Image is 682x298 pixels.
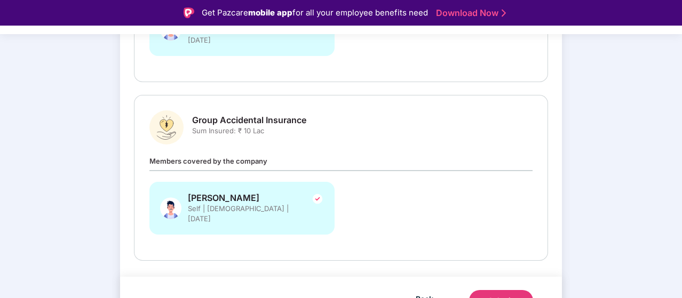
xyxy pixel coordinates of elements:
[149,157,267,165] span: Members covered by the company
[192,115,306,126] span: Group Accidental Insurance
[188,192,305,204] span: [PERSON_NAME]
[188,25,305,45] span: Self | [DEMOGRAPHIC_DATA] | [DATE]
[311,192,324,205] img: svg+xml;base64,PHN2ZyBpZD0iVGljay0yNHgyNCIgeG1sbnM9Imh0dHA6Ly93d3cudzMub3JnLzIwMDAvc3ZnIiB3aWR0aD...
[436,7,503,19] a: Download Now
[184,7,194,18] img: Logo
[202,6,428,19] div: Get Pazcare for all your employee benefits need
[192,126,306,136] span: Sum Insured: ₹ 10 Lac
[502,7,506,19] img: Stroke
[188,204,305,224] span: Self | [DEMOGRAPHIC_DATA] | [DATE]
[149,110,184,144] img: svg+xml;base64,PHN2ZyBpZD0iR3JvdXBfQWNjaWRlbnRhbF9JbnN1cmFuY2UiIGRhdGEtbmFtZT0iR3JvdXAgQWNjaWRlbn...
[160,192,181,224] img: svg+xml;base64,PHN2ZyBpZD0iU3BvdXNlX01hbGUiIHhtbG5zPSJodHRwOi8vd3d3LnczLm9yZy8yMDAwL3N2ZyIgeG1sbn...
[248,7,292,18] strong: mobile app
